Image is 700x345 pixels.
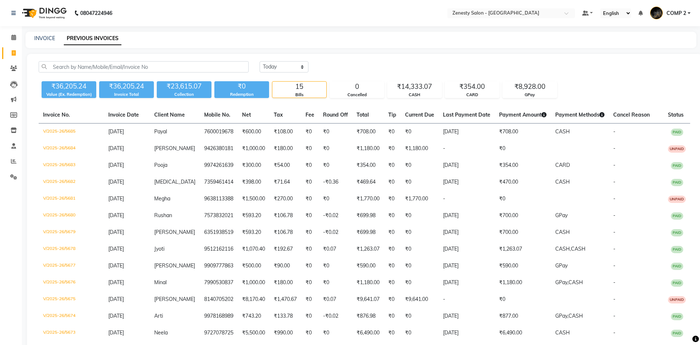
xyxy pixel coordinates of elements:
[200,325,238,341] td: 9727078725
[200,207,238,224] td: 7573832021
[352,325,384,341] td: ₹6,490.00
[668,111,684,118] span: Status
[200,274,238,291] td: 7990530837
[200,241,238,258] td: 9512162116
[238,308,269,325] td: ₹743.20
[154,162,167,168] span: Pooja
[613,128,615,135] span: -
[671,212,683,220] span: PAID
[319,191,352,207] td: ₹0
[319,157,352,174] td: ₹0
[384,224,401,241] td: ₹0
[671,179,683,186] span: PAID
[495,241,551,258] td: ₹1,263.07
[443,111,490,118] span: Last Payment Date
[204,111,230,118] span: Mobile No.
[108,262,124,269] span: [DATE]
[495,258,551,274] td: ₹590.00
[319,258,352,274] td: ₹0
[555,212,568,219] span: GPay
[39,308,104,325] td: V/2025-26/5674
[555,279,568,286] span: GPay,
[238,191,269,207] td: ₹1,500.00
[495,291,551,308] td: ₹0
[39,140,104,157] td: V/2025-26/5684
[439,174,495,191] td: [DATE]
[301,207,319,224] td: ₹0
[401,308,439,325] td: ₹0
[272,92,326,98] div: Bills
[238,207,269,224] td: ₹593.20
[439,291,495,308] td: -
[154,111,185,118] span: Client Name
[269,308,301,325] td: ₹133.78
[269,325,301,341] td: ₹990.00
[39,174,104,191] td: V/2025-26/5682
[384,191,401,207] td: ₹0
[269,274,301,291] td: ₹180.00
[39,224,104,241] td: V/2025-26/5679
[274,111,283,118] span: Tax
[613,313,615,319] span: -
[301,274,319,291] td: ₹0
[671,263,683,270] span: PAID
[80,3,112,23] b: 08047224946
[495,325,551,341] td: ₹6,490.00
[668,196,686,203] span: UNPAID
[200,157,238,174] td: 9974261639
[666,9,686,17] span: COMP 2
[445,92,499,98] div: CARD
[352,124,384,141] td: ₹708.00
[99,91,154,98] div: Invoice Total
[401,124,439,141] td: ₹0
[108,246,124,252] span: [DATE]
[39,207,104,224] td: V/2025-26/5680
[650,7,663,19] img: COMP 2
[108,195,124,202] span: [DATE]
[613,111,650,118] span: Cancel Reason
[269,174,301,191] td: ₹71.64
[154,313,163,319] span: Arti
[319,174,352,191] td: -₹0.36
[613,279,615,286] span: -
[323,111,348,118] span: Round Off
[39,325,104,341] td: V/2025-26/5673
[269,224,301,241] td: ₹106.78
[384,274,401,291] td: ₹0
[401,191,439,207] td: ₹1,770.00
[613,212,615,219] span: -
[671,313,683,320] span: PAID
[555,229,570,235] span: CASH
[439,191,495,207] td: -
[401,241,439,258] td: ₹0
[401,224,439,241] td: ₹0
[555,313,568,319] span: GPay,
[238,241,269,258] td: ₹1,070.40
[352,308,384,325] td: ₹876.98
[401,291,439,308] td: ₹9,641.00
[495,224,551,241] td: ₹700.00
[319,308,352,325] td: -₹0.02
[613,262,615,269] span: -
[352,191,384,207] td: ₹1,770.00
[384,241,401,258] td: ₹0
[238,124,269,141] td: ₹600.00
[301,258,319,274] td: ₹0
[555,246,571,252] span: CASH,
[555,329,570,336] span: CASH
[613,246,615,252] span: -
[401,258,439,274] td: ₹0
[108,111,139,118] span: Invoice Date
[301,325,319,341] td: ₹0
[352,140,384,157] td: ₹1,180.00
[439,258,495,274] td: [DATE]
[388,111,396,118] span: Tip
[269,291,301,308] td: ₹1,470.67
[401,325,439,341] td: ₹0
[384,157,401,174] td: ₹0
[555,262,568,269] span: GPay
[154,329,168,336] span: Neela
[401,174,439,191] td: ₹0
[200,174,238,191] td: 7359461414
[671,246,683,253] span: PAID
